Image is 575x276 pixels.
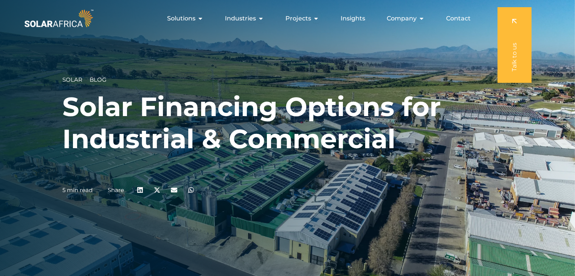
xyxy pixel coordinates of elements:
h1: Solar Financing Options for Industrial & Commercial [62,91,513,155]
span: Solutions [167,14,195,23]
span: Solar [62,76,82,83]
nav: Menu [95,11,477,26]
a: Share [108,186,124,194]
div: Share on whatsapp [183,181,200,198]
span: Projects [285,14,311,23]
span: Blog [90,76,107,83]
span: Industries [225,14,256,23]
div: Share on linkedin [132,181,149,198]
span: Company [387,14,417,23]
a: Insights [341,14,365,23]
div: Menu Toggle [95,11,477,26]
a: Contact [446,14,471,23]
div: Share on x-twitter [149,181,166,198]
p: 5 min read [62,187,93,194]
div: Share on email [166,181,183,198]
